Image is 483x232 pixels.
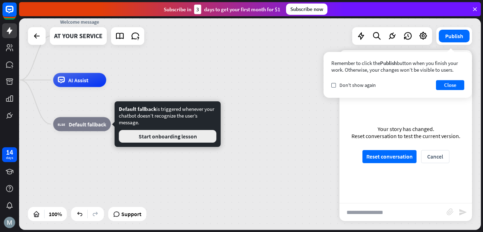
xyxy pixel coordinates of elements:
button: Cancel [421,150,449,163]
div: Subscribe in days to get your first month for $1 [164,5,280,14]
button: Publish [439,30,470,42]
span: Default fallback [119,106,156,112]
i: block_attachment [447,208,454,215]
button: Open LiveChat chat widget [6,3,27,24]
div: is triggered whenever your chatbot doesn’t recognize the user’s message. [119,106,216,143]
i: send [459,208,467,216]
button: Reset conversation [362,150,417,163]
div: Reset conversation to test the current version. [351,132,460,139]
span: AI Assist [68,77,88,84]
div: 3 [194,5,201,14]
span: Default fallback [69,121,106,128]
span: Publish [380,60,397,66]
button: Close [436,80,464,90]
div: days [6,155,13,160]
div: Subscribe now [286,4,327,15]
a: 14 days [2,147,17,162]
div: 14 [6,149,13,155]
span: Don't show again [339,82,376,88]
button: Start onboarding lesson [119,130,216,143]
div: Remember to click the button when you finish your work. Otherwise, your changes won’t be visible ... [331,60,464,73]
i: block_fallback [58,121,65,128]
div: Your story has changed. [351,125,460,132]
span: Support [121,208,141,220]
div: Welcome message [48,18,111,25]
div: 100% [47,208,64,220]
div: AT YOUR SERVICE [54,27,103,45]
